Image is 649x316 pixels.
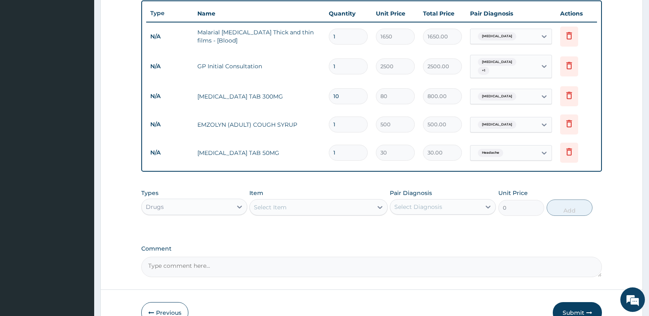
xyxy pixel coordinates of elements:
[556,5,597,22] th: Actions
[478,58,516,66] span: [MEDICAL_DATA]
[141,190,158,197] label: Types
[146,59,193,74] td: N/A
[325,5,372,22] th: Quantity
[146,89,193,104] td: N/A
[254,203,287,211] div: Select Item
[146,117,193,132] td: N/A
[249,189,263,197] label: Item
[4,223,156,252] textarea: Type your message and hit 'Enter'
[419,5,466,22] th: Total Price
[478,121,516,129] span: [MEDICAL_DATA]
[478,92,516,101] span: [MEDICAL_DATA]
[478,32,516,40] span: [MEDICAL_DATA]
[146,145,193,160] td: N/A
[193,117,325,133] td: EMZOLYN (ADULT) COUGH SYRUP
[134,4,154,24] div: Minimize live chat window
[193,88,325,105] td: [MEDICAL_DATA] TAB 300MG
[466,5,556,22] th: Pair Diagnosis
[193,145,325,161] td: [MEDICAL_DATA] TAB 50MG
[478,149,503,157] span: Headache
[478,67,489,75] span: + 1
[15,41,33,61] img: d_794563401_company_1708531726252_794563401
[43,46,138,56] div: Chat with us now
[547,199,592,216] button: Add
[146,29,193,44] td: N/A
[498,189,528,197] label: Unit Price
[193,58,325,74] td: GP Initial Consultation
[390,189,432,197] label: Pair Diagnosis
[141,245,602,252] label: Comment
[394,203,442,211] div: Select Diagnosis
[146,6,193,21] th: Type
[372,5,419,22] th: Unit Price
[47,103,113,186] span: We're online!
[193,5,325,22] th: Name
[146,203,164,211] div: Drugs
[193,24,325,49] td: Malarial [MEDICAL_DATA] Thick and thin films - [Blood]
